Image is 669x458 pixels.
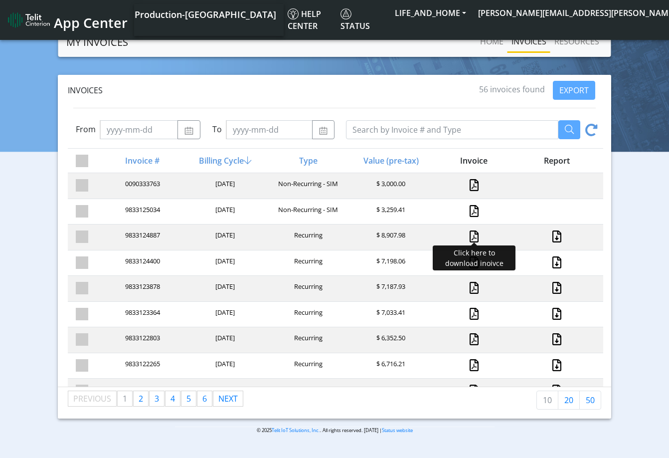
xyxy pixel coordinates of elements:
[348,385,431,398] div: $ 5,491.40
[202,393,207,404] span: 6
[558,391,580,410] a: 20
[183,205,266,219] div: [DATE]
[266,333,348,347] div: Recurring
[100,155,183,167] div: Invoice #
[139,393,143,404] span: 2
[266,385,348,398] div: Recurring
[175,427,495,434] p: © 2025 . All rights reserved. [DATE] |
[348,179,431,193] div: $ 3,000.00
[213,391,243,406] a: Next page
[340,8,370,31] span: Status
[100,359,183,373] div: 9833122265
[226,120,313,139] input: yyyy-mm-dd
[266,308,348,321] div: Recurring
[100,308,183,321] div: 9833123364
[346,120,558,139] input: Search by Invoice # and Type
[348,155,431,167] div: Value (pre-tax)
[319,127,328,135] img: calendar.svg
[266,256,348,270] div: Recurring
[507,31,550,51] a: INVOICES
[288,8,299,19] img: knowledge.svg
[550,31,603,51] a: RESOURCES
[100,179,183,193] div: 0090333763
[123,393,127,404] span: 1
[183,308,266,321] div: [DATE]
[212,123,222,135] label: To
[284,4,336,36] a: Help center
[266,179,348,193] div: Non-Recurring - SIM
[348,359,431,373] div: $ 6,716.21
[432,155,514,167] div: Invoice
[183,359,266,373] div: [DATE]
[348,230,431,244] div: $ 8,907.98
[476,31,507,51] a: Home
[266,205,348,219] div: Non-Recurring - SIM
[288,8,321,31] span: Help center
[272,427,320,434] a: Telit IoT Solutions, Inc.
[186,393,191,404] span: 5
[348,308,431,321] div: $ 7,033.41
[348,282,431,295] div: $ 7,187.93
[100,205,183,219] div: 9833125034
[348,333,431,347] div: $ 6,352.50
[266,359,348,373] div: Recurring
[66,32,128,52] a: MY INVOICES
[100,282,183,295] div: 9833123878
[514,155,597,167] div: Report
[8,12,50,28] img: logo-telit-cinterion-gw-new.png
[100,333,183,347] div: 9833122803
[68,85,103,96] span: Invoices
[183,282,266,295] div: [DATE]
[433,245,515,270] div: Click here to download inoivce
[100,256,183,270] div: 9833124400
[266,282,348,295] div: Recurring
[183,256,266,270] div: [DATE]
[266,230,348,244] div: Recurring
[8,9,126,31] a: App Center
[183,179,266,193] div: [DATE]
[389,4,472,22] button: LIFE_AND_HOME
[183,333,266,347] div: [DATE]
[266,155,348,167] div: Type
[183,155,266,167] div: Billing Cycle
[100,120,178,139] input: yyyy-mm-dd
[100,230,183,244] div: 9833124887
[68,391,244,407] ul: Pagination
[340,8,351,19] img: status.svg
[336,4,389,36] a: Status
[382,427,413,434] a: Status website
[184,127,193,135] img: calendar.svg
[134,4,276,24] a: Your current platform instance
[135,8,276,20] span: Production-[GEOGRAPHIC_DATA]
[579,391,601,410] a: 50
[100,385,183,398] div: 9833121745
[155,393,159,404] span: 3
[348,256,431,270] div: $ 7,198.06
[73,393,111,404] span: Previous
[54,13,128,32] span: App Center
[183,385,266,398] div: [DATE]
[76,123,96,135] label: From
[553,81,595,100] button: EXPORT
[479,84,545,95] span: 56 invoices found
[170,393,175,404] span: 4
[183,230,266,244] div: [DATE]
[348,205,431,219] div: $ 3,259.41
